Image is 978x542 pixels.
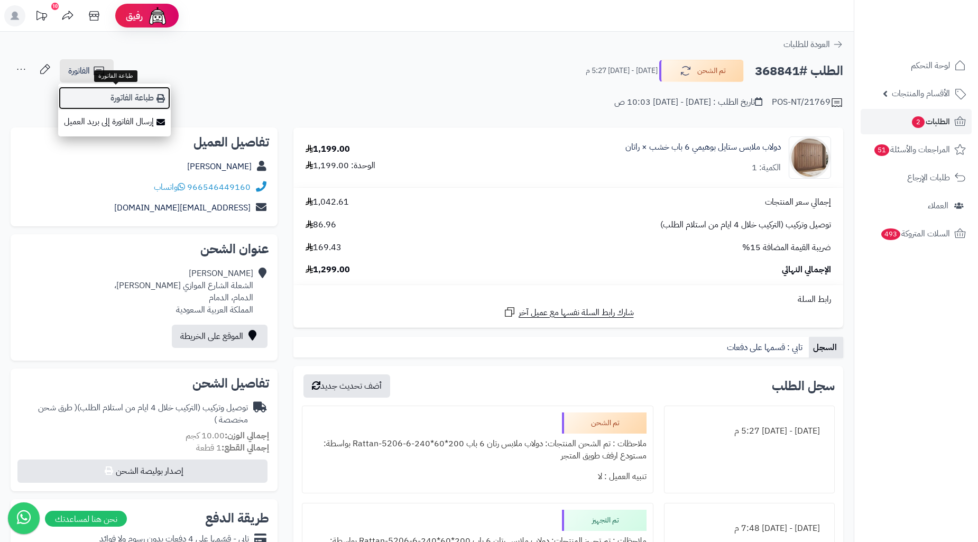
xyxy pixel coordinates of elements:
span: الإجمالي النهائي [782,264,831,276]
a: الطلبات2 [861,109,972,134]
div: [DATE] - [DATE] 5:27 م [671,421,828,442]
span: الفاتورة [68,65,90,77]
div: [PERSON_NAME] الشعلة الشارع الموازي [PERSON_NAME]، الدمام، الدمام المملكة العربية السعودية [114,268,253,316]
small: 10.00 كجم [186,429,269,442]
img: 1749982072-1-90x90.jpg [789,136,831,179]
a: العودة للطلبات [783,38,843,51]
div: الوحدة: 1,199.00 [306,160,375,172]
small: [DATE] - [DATE] 5:27 م [586,66,658,76]
strong: إجمالي الوزن: [225,429,269,442]
a: 966546449160 [187,181,251,194]
span: 493 [881,228,900,240]
h2: عنوان الشحن [19,243,269,255]
div: POS-NT/21769 [772,96,843,109]
a: إرسال الفاتورة إلى بريد العميل [58,110,171,134]
a: طلبات الإرجاع [861,165,972,190]
span: 2 [912,116,925,128]
a: شارك رابط السلة نفسها مع عميل آخر [503,306,634,319]
span: الأقسام والمنتجات [892,86,950,101]
h2: تفاصيل الشحن [19,377,269,390]
strong: إجمالي القطع: [222,442,269,454]
img: logo-2.png [906,27,968,49]
div: 1,199.00 [306,143,350,155]
div: تم التجهيز [562,510,647,531]
span: ضريبة القيمة المضافة 15% [742,242,831,254]
div: الكمية: 1 [752,162,781,174]
img: ai-face.png [147,5,168,26]
a: المراجعات والأسئلة51 [861,137,972,162]
a: تحديثات المنصة [28,5,54,29]
span: العودة للطلبات [783,38,830,51]
span: 169.43 [306,242,342,254]
span: إجمالي سعر المنتجات [765,196,831,208]
span: طلبات الإرجاع [907,170,950,185]
small: 1 قطعة [196,442,269,454]
div: توصيل وتركيب (التركيب خلال 4 ايام من استلام الطلب) [19,402,248,426]
div: رابط السلة [298,293,839,306]
button: تم الشحن [659,60,744,82]
div: تنبيه العميل : لا [309,466,647,487]
a: تابي : قسمها على دفعات [723,337,809,358]
div: ملاحظات : تم الشحن المنتجات: دولاب ملابس رتان 6 باب 200*60*240-Rattan-5206-6 بواسطة: مستودع ارفف ... [309,434,647,466]
h2: الطلب #368841 [755,60,843,82]
span: المراجعات والأسئلة [873,142,950,157]
span: رفيق [126,10,143,22]
a: السجل [809,337,843,358]
span: 51 [874,144,889,156]
span: السلات المتروكة [880,226,950,241]
div: [DATE] - [DATE] 7:48 م [671,518,828,539]
a: [PERSON_NAME] [187,160,252,173]
a: الفاتورة [60,59,114,82]
a: لوحة التحكم [861,53,972,78]
h2: تفاصيل العميل [19,136,269,149]
span: الطلبات [911,114,950,129]
a: واتساب [154,181,185,194]
span: 1,299.00 [306,264,350,276]
a: العملاء [861,193,972,218]
span: توصيل وتركيب (التركيب خلال 4 ايام من استلام الطلب) [660,219,831,231]
a: دولاب ملابس ستايل بوهيمي 6 باب خشب × راتان [625,141,781,153]
h3: سجل الطلب [772,380,835,392]
button: أضف تحديث جديد [303,374,390,398]
div: 10 [51,3,59,10]
h2: طريقة الدفع [205,512,269,525]
a: [EMAIL_ADDRESS][DOMAIN_NAME] [114,201,251,214]
div: تم الشحن [562,412,647,434]
div: طباعة الفاتورة [94,70,137,82]
button: إصدار بوليصة الشحن [17,460,267,483]
span: 86.96 [306,219,336,231]
span: 1,042.61 [306,196,349,208]
a: الموقع على الخريطة [172,325,267,348]
a: السلات المتروكة493 [861,221,972,246]
a: طباعة الفاتورة [58,86,171,110]
span: لوحة التحكم [911,58,950,73]
div: تاريخ الطلب : [DATE] - [DATE] 10:03 ص [614,96,762,108]
span: ( طرق شحن مخصصة ) [38,401,248,426]
span: العملاء [928,198,948,213]
span: شارك رابط السلة نفسها مع عميل آخر [519,307,634,319]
